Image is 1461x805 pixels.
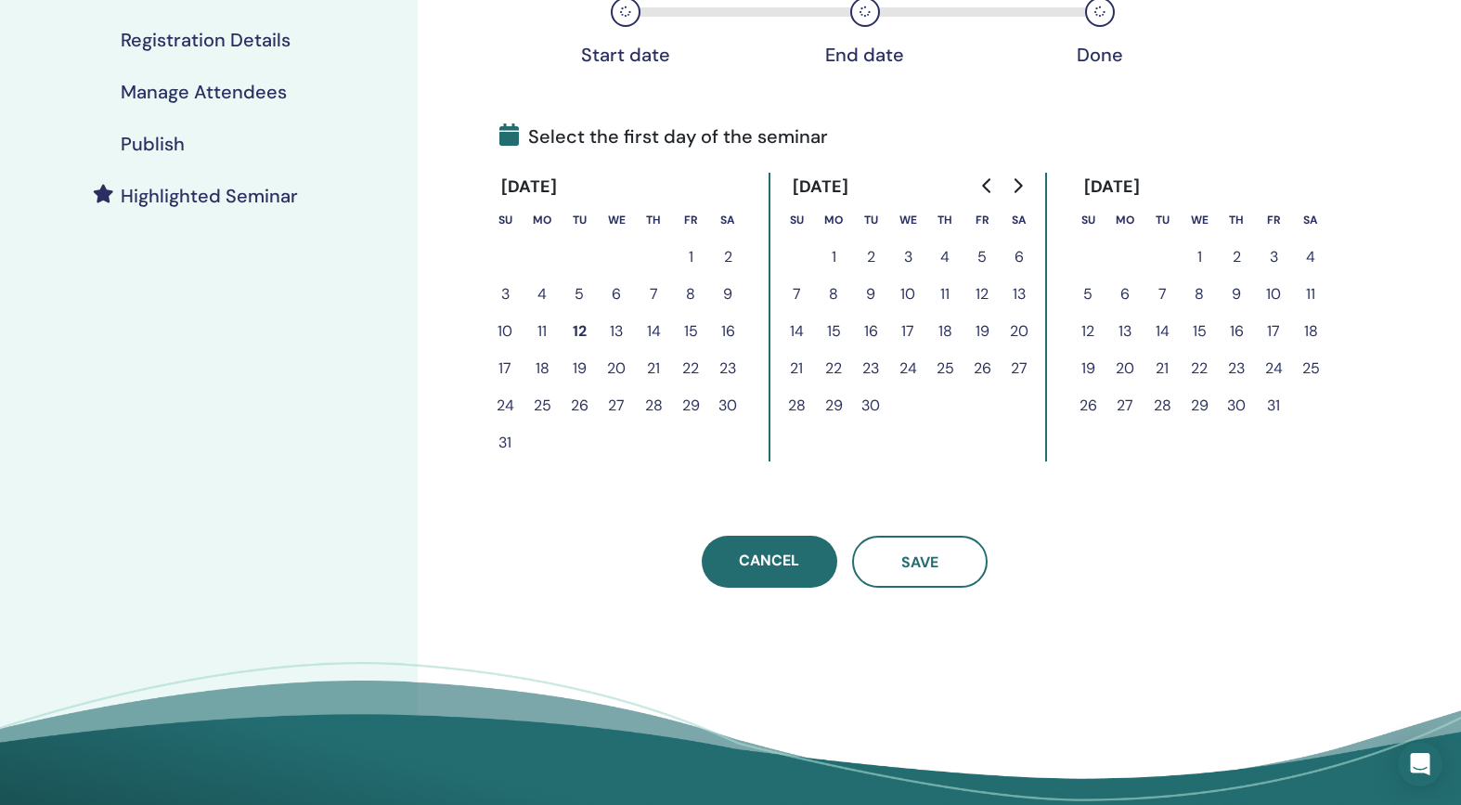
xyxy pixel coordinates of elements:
a: Cancel [702,536,837,588]
button: 4 [524,276,561,313]
button: 1 [815,239,852,276]
button: 21 [1144,350,1181,387]
button: 23 [709,350,746,387]
div: Done [1054,44,1146,66]
button: 4 [1292,239,1329,276]
button: 5 [963,239,1001,276]
button: 9 [852,276,889,313]
button: 21 [635,350,672,387]
h4: Publish [121,133,185,155]
button: 1 [1181,239,1218,276]
button: 27 [1106,387,1144,424]
button: 17 [1255,313,1292,350]
button: 19 [1069,350,1106,387]
button: 25 [1292,350,1329,387]
button: 7 [778,276,815,313]
button: 5 [1069,276,1106,313]
button: 22 [672,350,709,387]
button: 14 [1144,313,1181,350]
button: 30 [1218,387,1255,424]
button: 11 [926,276,963,313]
button: 27 [598,387,635,424]
button: 28 [635,387,672,424]
button: 28 [778,387,815,424]
button: 20 [1106,350,1144,387]
button: 28 [1144,387,1181,424]
div: [DATE] [778,173,864,201]
th: Sunday [486,201,524,239]
button: 22 [815,350,852,387]
button: 10 [486,313,524,350]
th: Thursday [1218,201,1255,239]
button: 24 [1255,350,1292,387]
button: 12 [561,313,598,350]
button: 24 [889,350,926,387]
button: 1 [672,239,709,276]
th: Wednesday [889,201,926,239]
button: 16 [709,313,746,350]
button: 30 [852,387,889,424]
button: 25 [524,387,561,424]
button: 6 [598,276,635,313]
button: 29 [672,387,709,424]
button: 31 [1255,387,1292,424]
button: 13 [598,313,635,350]
button: 26 [561,387,598,424]
button: 15 [815,313,852,350]
button: 26 [963,350,1001,387]
button: 12 [1069,313,1106,350]
button: 6 [1106,276,1144,313]
button: 19 [963,313,1001,350]
button: 16 [852,313,889,350]
th: Friday [1255,201,1292,239]
button: 30 [709,387,746,424]
button: 15 [672,313,709,350]
div: Open Intercom Messenger [1398,742,1442,786]
button: 20 [1001,313,1038,350]
button: 17 [889,313,926,350]
th: Saturday [1001,201,1038,239]
th: Monday [815,201,852,239]
button: 13 [1001,276,1038,313]
button: 2 [852,239,889,276]
button: 17 [486,350,524,387]
th: Wednesday [598,201,635,239]
h4: Manage Attendees [121,81,287,103]
button: 7 [1144,276,1181,313]
button: 16 [1218,313,1255,350]
button: Go to next month [1002,167,1032,204]
div: Start date [579,44,672,66]
th: Tuesday [852,201,889,239]
button: 10 [889,276,926,313]
button: 11 [524,313,561,350]
th: Tuesday [1144,201,1181,239]
th: Wednesday [1181,201,1218,239]
button: 13 [1106,313,1144,350]
button: 18 [926,313,963,350]
button: 25 [926,350,963,387]
div: End date [819,44,912,66]
button: 9 [1218,276,1255,313]
th: Monday [1106,201,1144,239]
th: Thursday [926,201,963,239]
button: 2 [1218,239,1255,276]
th: Sunday [778,201,815,239]
th: Saturday [709,201,746,239]
button: 26 [1069,387,1106,424]
th: Saturday [1292,201,1329,239]
span: Select the first day of the seminar [499,123,828,150]
button: Save [852,536,988,588]
span: Save [901,552,938,572]
button: 8 [1181,276,1218,313]
th: Sunday [1069,201,1106,239]
button: 23 [1218,350,1255,387]
button: 12 [963,276,1001,313]
button: 2 [709,239,746,276]
button: 8 [815,276,852,313]
span: Cancel [739,551,799,570]
button: 14 [635,313,672,350]
th: Friday [963,201,1001,239]
button: 3 [1255,239,1292,276]
button: 22 [1181,350,1218,387]
button: 8 [672,276,709,313]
